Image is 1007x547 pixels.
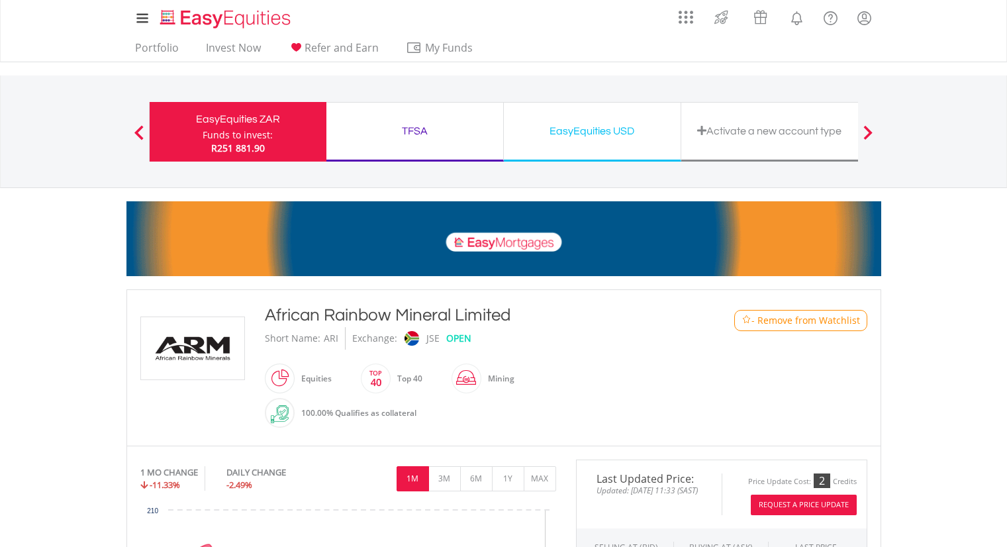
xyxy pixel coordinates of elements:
[492,466,524,491] button: 1Y
[265,303,681,327] div: African Rainbow Mineral Limited
[847,3,881,32] a: My Profile
[203,128,273,142] div: Funds to invest:
[524,466,556,491] button: MAX
[324,327,338,350] div: ARI
[710,7,732,28] img: thrive-v2.svg
[140,466,198,479] div: 1 MO CHANGE
[201,41,266,62] a: Invest Now
[334,122,495,140] div: TFSA
[158,8,296,30] img: EasyEquities_Logo.png
[741,3,780,28] a: Vouchers
[126,201,881,276] img: EasyMortage Promotion Banner
[265,327,320,350] div: Short Name:
[305,40,379,55] span: Refer and Earn
[481,363,514,395] div: Mining
[670,3,702,25] a: AppsGrid
[271,405,289,423] img: collateral-qualifying-green.svg
[301,407,416,419] span: 100.00% Qualifies as collateral
[814,3,847,30] a: FAQ's and Support
[446,327,471,350] div: OPEN
[352,327,397,350] div: Exchange:
[814,473,830,488] div: 2
[406,39,493,56] span: My Funds
[295,363,332,395] div: Equities
[512,122,673,140] div: EasyEquities USD
[155,3,296,30] a: Home page
[748,477,811,487] div: Price Update Cost:
[226,479,252,491] span: -2.49%
[150,479,180,491] span: -11.33%
[689,122,850,140] div: Activate a new account type
[404,331,418,346] img: jse.png
[130,41,184,62] a: Portfolio
[587,484,712,497] span: Updated: [DATE] 11:33 (SAST)
[734,310,867,331] button: Watchlist - Remove from Watchlist
[751,314,860,327] span: - Remove from Watchlist
[751,495,857,515] button: Request A Price Update
[391,363,422,395] div: Top 40
[742,315,751,325] img: Watchlist
[679,10,693,25] img: grid-menu-icon.svg
[460,466,493,491] button: 6M
[833,477,857,487] div: Credits
[397,466,429,491] button: 1M
[587,473,712,484] span: Last Updated Price:
[780,3,814,30] a: Notifications
[147,507,158,515] text: 210
[749,7,771,28] img: vouchers-v2.svg
[158,110,318,128] div: EasyEquities ZAR
[226,466,330,479] div: DAILY CHANGE
[428,466,461,491] button: 3M
[143,317,242,379] img: EQU.ZA.ARI.png
[283,41,384,62] a: Refer and Earn
[426,327,440,350] div: JSE
[211,142,265,154] span: R251 881.90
